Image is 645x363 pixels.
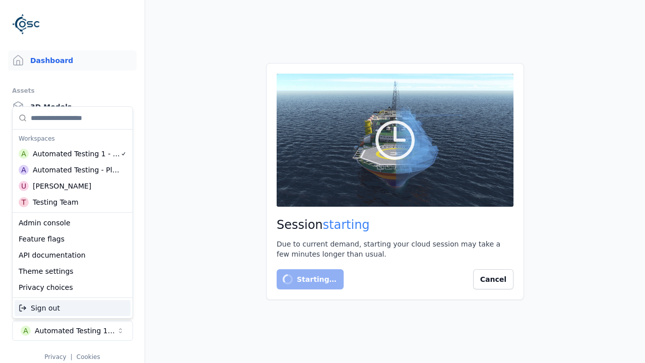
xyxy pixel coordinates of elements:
[15,279,131,295] div: Privacy choices
[15,263,131,279] div: Theme settings
[15,300,131,316] div: Sign out
[15,247,131,263] div: API documentation
[33,165,120,175] div: Automated Testing - Playwright
[33,149,120,159] div: Automated Testing 1 - Playwright
[19,149,29,159] div: A
[19,165,29,175] div: A
[19,181,29,191] div: U
[13,107,133,212] div: Suggestions
[15,132,131,146] div: Workspaces
[33,197,79,207] div: Testing Team
[19,197,29,207] div: T
[33,181,91,191] div: [PERSON_NAME]
[13,213,133,297] div: Suggestions
[13,298,133,318] div: Suggestions
[15,231,131,247] div: Feature flags
[15,215,131,231] div: Admin console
